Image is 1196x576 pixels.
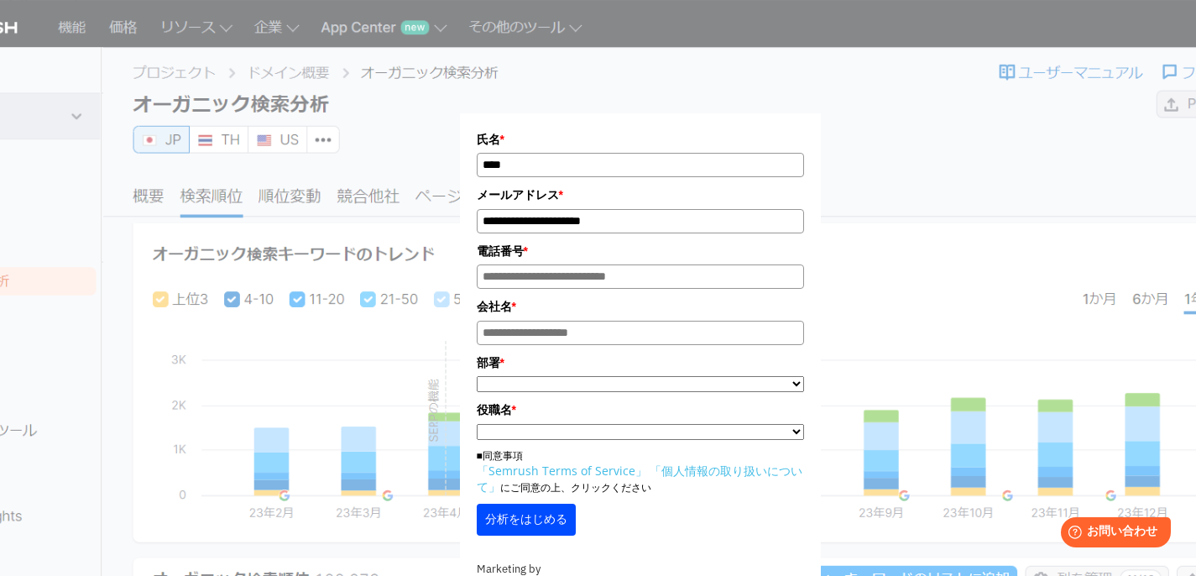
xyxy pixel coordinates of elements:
a: 「個人情報の取り扱いについて」 [477,463,802,495]
label: メールアドレス [477,186,804,204]
label: 氏名 [477,130,804,149]
label: 会社名 [477,297,804,316]
label: 役職名 [477,401,804,419]
label: 部署 [477,353,804,372]
a: 「Semrush Terms of Service」 [477,463,647,479]
p: ■同意事項 にご同意の上、クリックください [477,448,804,495]
iframe: Help widget launcher [1047,511,1178,558]
label: 電話番号 [477,242,804,260]
button: 分析をはじめる [477,504,576,536]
